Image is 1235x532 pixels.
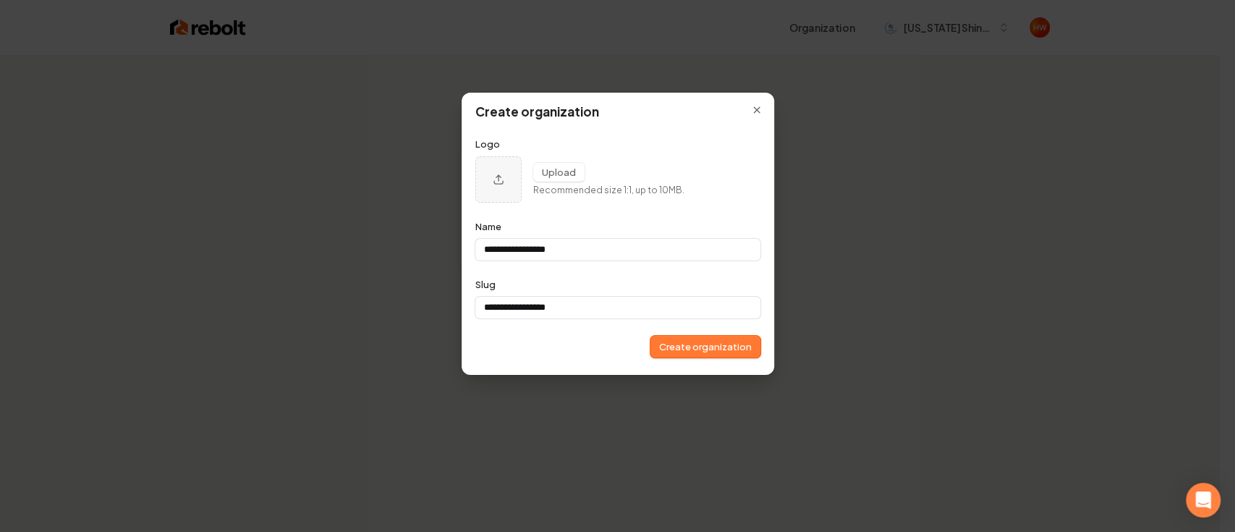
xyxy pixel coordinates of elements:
h1: Create organization [475,104,760,121]
button: Upload organization logo [475,156,522,203]
button: Close modal [744,98,769,122]
button: Create organization [650,336,760,358]
label: Name [475,220,501,233]
button: Upload [533,163,585,182]
div: Open Intercom Messenger [1186,483,1221,518]
label: Slug [475,278,496,291]
p: Recommended size 1:1, up to 10MB. [533,185,684,197]
p: Logo [475,138,760,151]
